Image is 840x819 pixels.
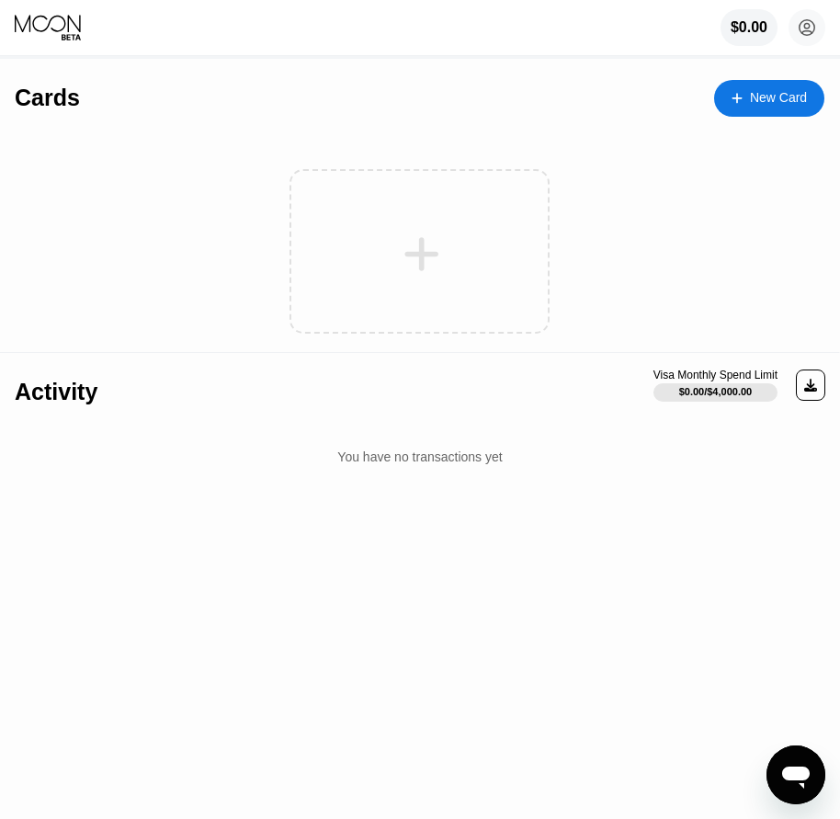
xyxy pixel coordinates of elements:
[15,379,97,405] div: Activity
[679,386,753,397] div: $0.00 / $4,000.00
[750,90,807,106] div: New Card
[15,85,80,111] div: Cards
[714,80,824,117] div: New Card
[766,745,825,804] iframe: Button to launch messaging window
[653,369,778,402] div: Visa Monthly Spend Limit$0.00/$4,000.00
[731,19,767,36] div: $0.00
[721,9,778,46] div: $0.00
[653,369,778,381] div: Visa Monthly Spend Limit
[15,431,825,483] div: You have no transactions yet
